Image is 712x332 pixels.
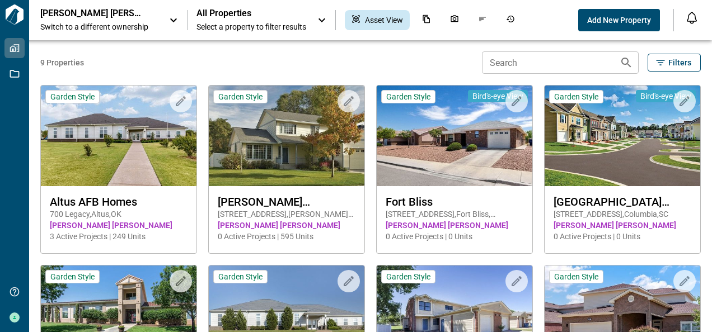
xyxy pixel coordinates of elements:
[40,8,141,19] p: [PERSON_NAME] [PERSON_NAME]
[50,220,188,231] span: [PERSON_NAME] [PERSON_NAME]
[365,15,403,26] span: Asset View
[443,10,466,30] div: Photos
[218,272,263,282] span: Garden Style
[40,21,158,32] span: Switch to a different ownership
[545,86,700,186] img: property-asset
[50,272,95,282] span: Garden Style
[554,195,691,208] span: [GEOGRAPHIC_DATA][PERSON_NAME]
[386,92,430,102] span: Garden Style
[218,92,263,102] span: Garden Style
[386,220,523,231] span: [PERSON_NAME] [PERSON_NAME]
[554,231,691,242] span: 0 Active Projects | 0 Units
[554,92,598,102] span: Garden Style
[386,272,430,282] span: Garden Style
[578,9,660,31] button: Add New Property
[386,208,523,220] span: [STREET_ADDRESS] , Fort Bliss , [GEOGRAPHIC_DATA]
[377,86,532,186] img: property-asset
[668,57,691,68] span: Filters
[218,195,355,208] span: [PERSON_NAME][GEOGRAPHIC_DATA]
[218,208,355,220] span: [STREET_ADDRESS] , [PERSON_NAME][GEOGRAPHIC_DATA] , WA
[40,57,477,68] span: 9 Properties
[683,9,701,27] button: Open notification feed
[587,15,651,26] span: Add New Property
[218,220,355,231] span: [PERSON_NAME] [PERSON_NAME]
[554,220,691,231] span: [PERSON_NAME] [PERSON_NAME]
[196,21,306,32] span: Select a property to filter results
[554,272,598,282] span: Garden Style
[196,8,306,19] span: All Properties
[415,10,438,30] div: Documents
[640,91,691,101] span: Bird's-eye View
[471,10,494,30] div: Issues & Info
[472,91,523,101] span: Bird's-eye View
[50,208,188,220] span: 700 Legacy , Altus , OK
[386,195,523,208] span: Fort Bliss
[615,51,638,74] button: Search properties
[50,92,95,102] span: Garden Style
[345,10,410,30] div: Asset View
[209,86,364,186] img: property-asset
[218,231,355,242] span: 0 Active Projects | 595 Units
[386,231,523,242] span: 0 Active Projects | 0 Units
[41,86,196,186] img: property-asset
[499,10,522,30] div: Job History
[50,195,188,208] span: Altus AFB Homes
[50,231,188,242] span: 3 Active Projects | 249 Units
[554,208,691,220] span: [STREET_ADDRESS] , Columbia , SC
[648,54,701,72] button: Filters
